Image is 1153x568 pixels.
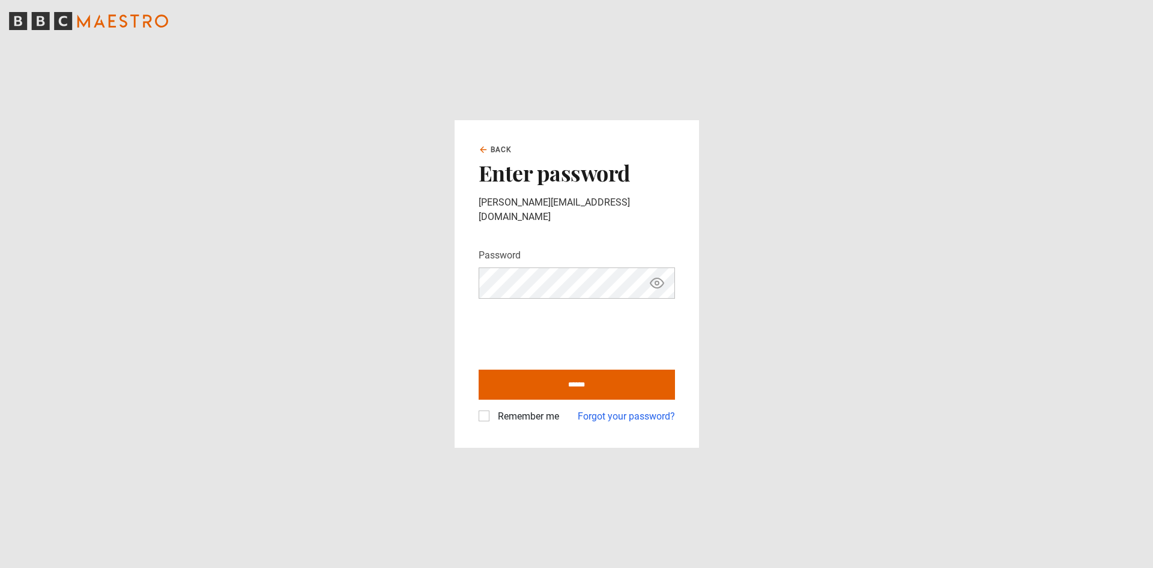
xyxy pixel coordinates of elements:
h2: Enter password [479,160,675,185]
a: Back [479,144,512,155]
iframe: reCAPTCHA [479,308,661,355]
span: Back [491,144,512,155]
label: Password [479,248,521,263]
a: Forgot your password? [578,409,675,424]
p: [PERSON_NAME][EMAIL_ADDRESS][DOMAIN_NAME] [479,195,675,224]
svg: BBC Maestro [9,12,168,30]
label: Remember me [493,409,559,424]
button: Show password [647,273,667,294]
